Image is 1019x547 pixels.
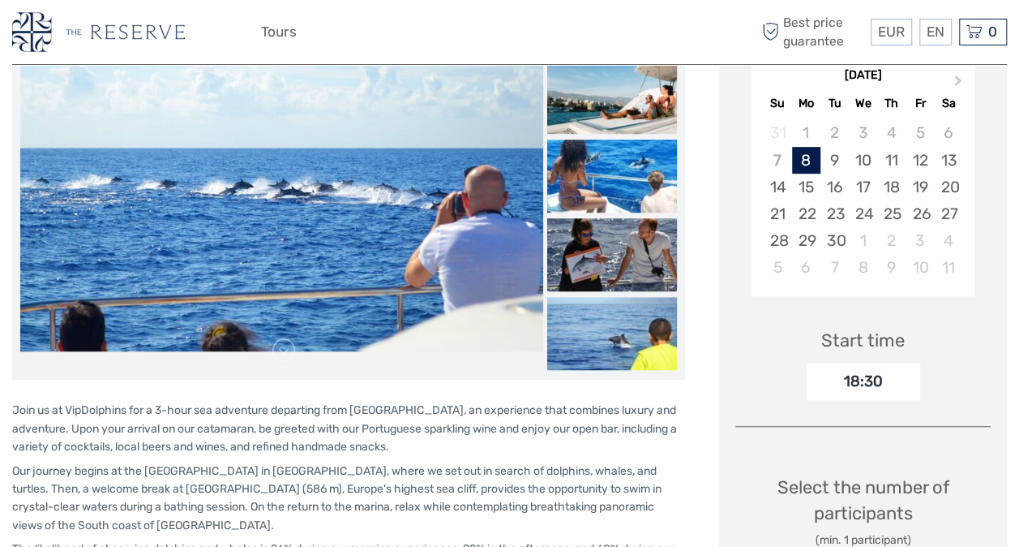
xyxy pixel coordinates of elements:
[12,12,185,52] img: 3278-36be6d4b-08c9-4979-a83f-cba5f6b699ea_logo_small.png
[820,200,849,227] div: Choose Tuesday, September 23rd, 2025
[849,174,877,200] div: Choose Wednesday, September 17th, 2025
[820,254,849,281] div: Choose Tuesday, October 7th, 2025
[763,119,791,146] div: Not available Sunday, August 31st, 2025
[820,227,849,254] div: Choose Tuesday, September 30th, 2025
[820,174,849,200] div: Choose Tuesday, September 16th, 2025
[12,402,685,456] p: Join us at VipDolphins for a 3-hour sea adventure departing from [GEOGRAPHIC_DATA], an experience...
[12,463,685,536] p: Our journey begins at the [GEOGRAPHIC_DATA] in [GEOGRAPHIC_DATA], where we set out in search of d...
[906,174,934,200] div: Choose Friday, September 19th, 2025
[547,297,677,370] img: b0ff70d961ba48d5a2b8d01f675eb258_slider_thumbnail.jpg
[792,200,820,227] div: Choose Monday, September 22nd, 2025
[877,147,906,174] div: Choose Thursday, September 11th, 2025
[792,254,820,281] div: Choose Monday, October 6th, 2025
[758,14,867,50] span: Best price guarantee
[986,24,1000,40] span: 0
[849,254,877,281] div: Choose Wednesday, October 8th, 2025
[906,119,934,146] div: Not available Friday, September 5th, 2025
[877,174,906,200] div: Choose Thursday, September 18th, 2025
[934,200,962,227] div: Choose Saturday, September 27th, 2025
[792,93,820,114] div: Mo
[821,328,905,353] div: Start time
[877,200,906,227] div: Choose Thursday, September 25th, 2025
[877,254,906,281] div: Choose Thursday, October 9th, 2025
[934,254,962,281] div: Choose Saturday, October 11th, 2025
[849,227,877,254] div: Choose Wednesday, October 1st, 2025
[756,119,969,281] div: month 2025-09
[934,119,962,146] div: Not available Saturday, September 6th, 2025
[877,119,906,146] div: Not available Thursday, September 4th, 2025
[23,28,183,41] p: We're away right now. Please check back later!
[763,254,791,281] div: Choose Sunday, October 5th, 2025
[934,174,962,200] div: Choose Saturday, September 20th, 2025
[792,119,820,146] div: Not available Monday, September 1st, 2025
[820,93,849,114] div: Tu
[906,147,934,174] div: Choose Friday, September 12th, 2025
[877,93,906,114] div: Th
[906,200,934,227] div: Choose Friday, September 26th, 2025
[919,19,952,45] div: EN
[186,25,206,45] button: Open LiveChat chat widget
[763,227,791,254] div: Choose Sunday, September 28th, 2025
[934,147,962,174] div: Choose Saturday, September 13th, 2025
[763,174,791,200] div: Choose Sunday, September 14th, 2025
[261,20,297,44] a: Tours
[849,93,877,114] div: We
[792,227,820,254] div: Choose Monday, September 29th, 2025
[878,24,905,40] span: EUR
[820,119,849,146] div: Not available Tuesday, September 2nd, 2025
[547,218,677,291] img: f688911e505042588cffdbe90616d96d_slider_thumbnail.jpg
[906,254,934,281] div: Choose Friday, October 10th, 2025
[877,227,906,254] div: Choose Thursday, October 2nd, 2025
[807,363,920,400] div: 18:30
[792,147,820,174] div: Choose Monday, September 8th, 2025
[934,227,962,254] div: Choose Saturday, October 4th, 2025
[906,227,934,254] div: Choose Friday, October 3rd, 2025
[820,147,849,174] div: Choose Tuesday, September 9th, 2025
[763,93,791,114] div: Su
[763,200,791,227] div: Choose Sunday, September 21st, 2025
[934,93,962,114] div: Sa
[547,140,677,213] img: c7ad52d8361c438fa349b6f542eaf2da_slider_thumbnail.jpg
[751,67,974,84] div: [DATE]
[849,147,877,174] div: Choose Wednesday, September 10th, 2025
[20,2,543,351] img: b3ace9aee4e748bf9b924877291d40e8_main_slider.jpg
[547,61,677,134] img: 4dc211ac114343a1805f217ba3d0eb8d_slider_thumbnail.jpg
[849,119,877,146] div: Not available Wednesday, September 3rd, 2025
[947,71,973,97] button: Next Month
[849,200,877,227] div: Choose Wednesday, September 24th, 2025
[906,93,934,114] div: Fr
[763,147,791,174] div: Not available Sunday, September 7th, 2025
[792,174,820,200] div: Choose Monday, September 15th, 2025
